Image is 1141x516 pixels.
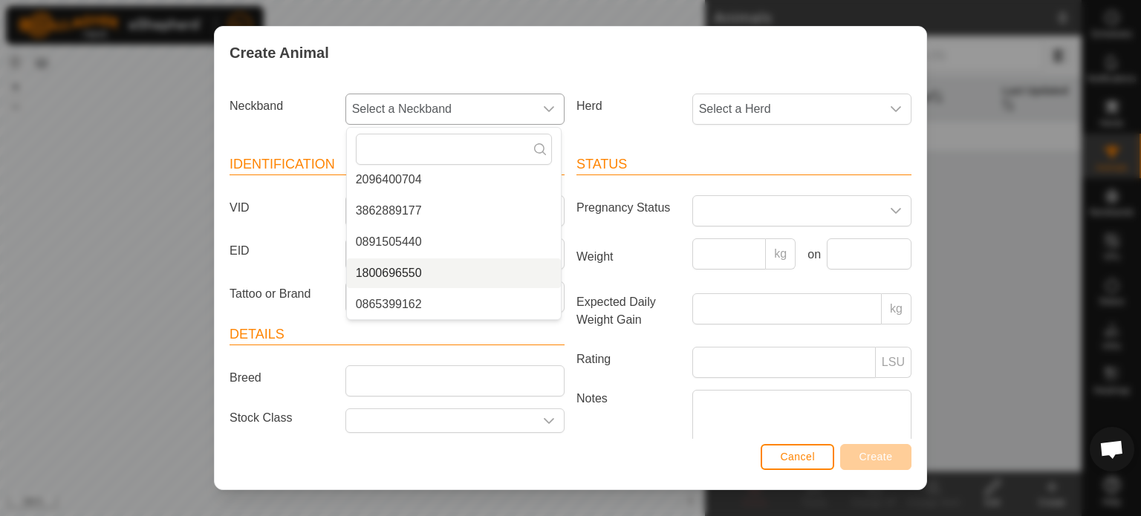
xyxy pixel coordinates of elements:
[876,347,911,378] p-inputgroup-addon: LSU
[347,258,561,288] li: 1800696550
[224,408,339,427] label: Stock Class
[859,451,893,463] span: Create
[224,238,339,264] label: EID
[356,233,422,251] span: 0891505440
[570,347,686,372] label: Rating
[780,451,815,463] span: Cancel
[356,171,422,189] span: 2096400704
[881,94,911,124] div: dropdown trigger
[534,409,564,432] div: dropdown trigger
[356,264,422,282] span: 1800696550
[224,195,339,221] label: VID
[346,94,534,124] span: Select a Neckband
[576,154,911,175] header: Status
[230,154,565,175] header: Identification
[881,196,911,226] div: dropdown trigger
[346,409,534,432] input: Select or enter a Stock Class
[693,94,881,124] span: Select a Herd
[356,295,422,313] span: 0865399162
[570,238,686,275] label: Weight
[882,293,911,324] p-inputgroup-addon: kg
[761,444,834,470] button: Cancel
[230,324,565,345] header: Details
[1090,427,1134,471] div: Open chat
[570,293,686,329] label: Expected Daily Weight Gain
[356,202,422,220] span: 3862889177
[534,94,564,124] div: dropdown trigger
[224,281,339,307] label: Tattoo or Brand
[224,365,339,391] label: Breed
[570,94,686,119] label: Herd
[840,444,911,470] button: Create
[802,246,821,264] label: on
[766,238,796,270] p-inputgroup-addon: kg
[224,94,339,119] label: Neckband
[570,390,686,474] label: Notes
[347,165,561,195] li: 2096400704
[347,196,561,226] li: 3862889177
[230,42,329,64] span: Create Animal
[570,195,686,221] label: Pregnancy Status
[347,290,561,319] li: 0865399162
[347,227,561,257] li: 0891505440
